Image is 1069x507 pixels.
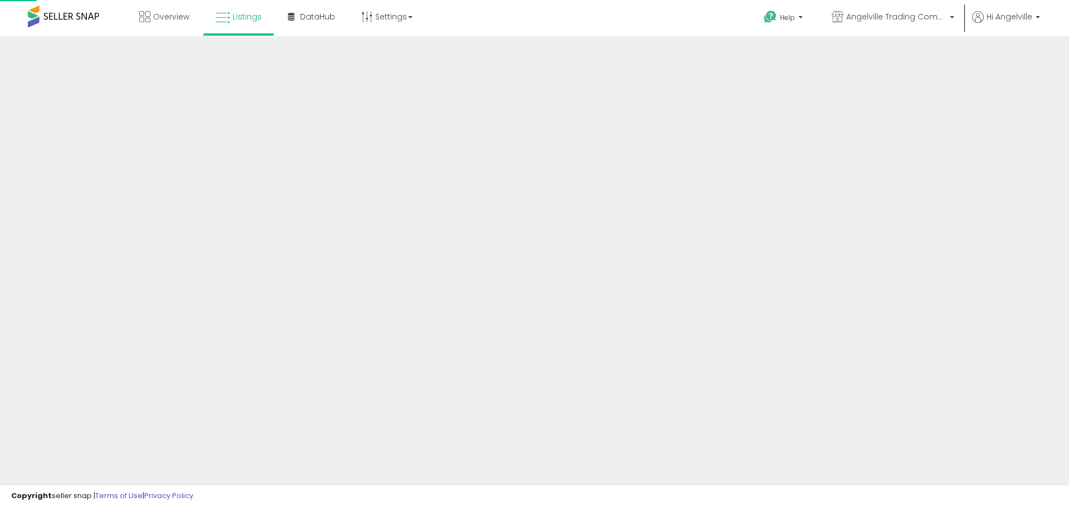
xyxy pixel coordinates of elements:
[846,11,947,22] span: Angelville Trading Company
[755,2,814,36] a: Help
[95,490,143,501] a: Terms of Use
[11,491,193,501] div: seller snap | |
[780,13,795,22] span: Help
[972,11,1040,36] a: Hi Angelville
[763,10,777,24] i: Get Help
[300,11,335,22] span: DataHub
[153,11,189,22] span: Overview
[233,11,262,22] span: Listings
[987,11,1032,22] span: Hi Angelville
[144,490,193,501] a: Privacy Policy
[11,490,52,501] strong: Copyright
